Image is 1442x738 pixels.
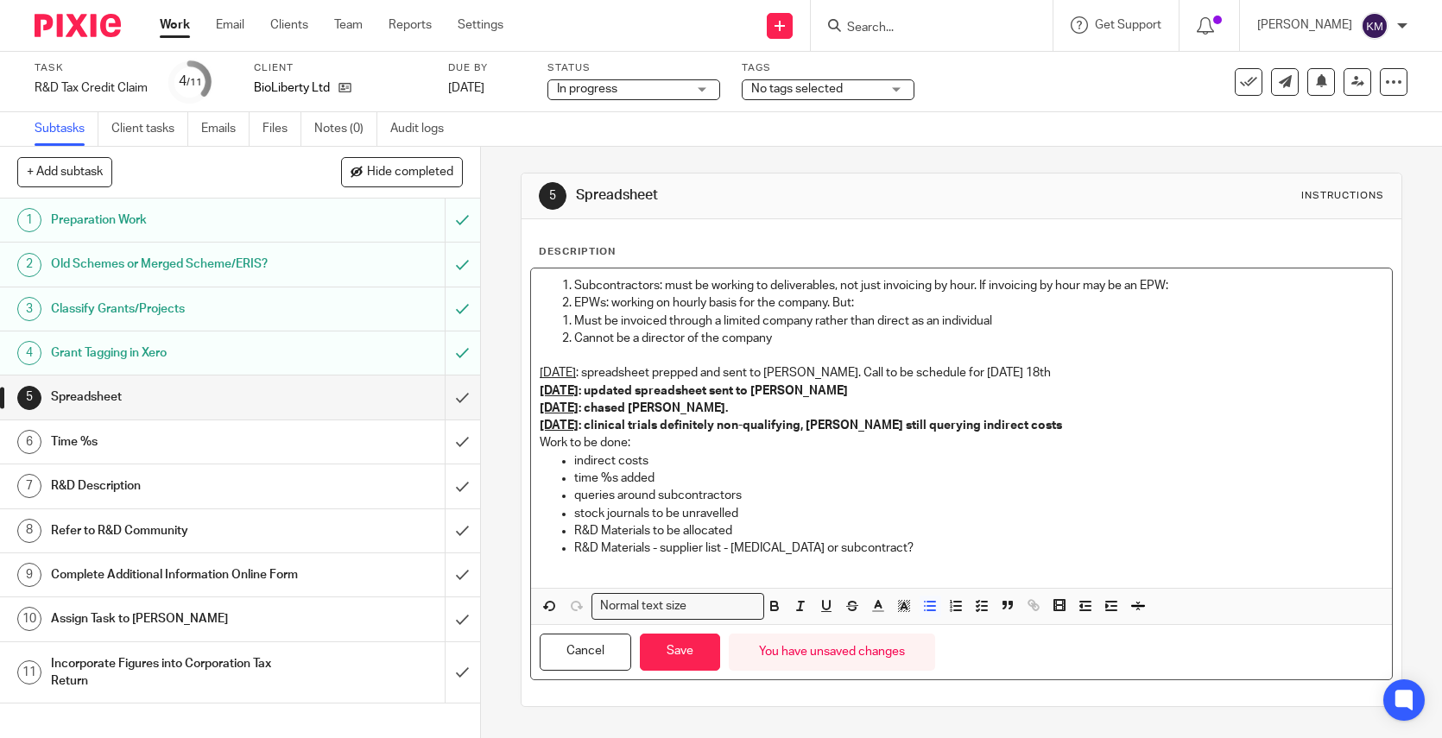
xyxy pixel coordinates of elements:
div: 7 [17,474,41,498]
p: : spreadsheet prepped and sent to [PERSON_NAME]. Call to be schedule for [DATE] 18th [540,364,1383,382]
div: 5 [539,182,566,210]
div: 5 [17,386,41,410]
p: time %s added [574,470,1383,487]
div: 1 [17,208,41,232]
u: [DATE] [540,367,576,379]
span: [DATE] [448,82,484,94]
strong: : chased [PERSON_NAME]. [540,402,728,414]
div: 2 [17,253,41,277]
u: [DATE] [540,385,579,397]
p: queries around subcontractors [574,487,1383,504]
h1: R&D Description [51,473,302,499]
button: Cancel [540,634,631,671]
p: Work to be done: [540,434,1383,451]
button: Hide completed [341,157,463,186]
p: Description [539,245,616,259]
label: Task [35,61,148,75]
a: Email [216,16,244,34]
label: Client [254,61,427,75]
a: Clients [270,16,308,34]
a: Work [160,16,190,34]
h1: Incorporate Figures into Corporation Tax Return [51,651,302,695]
span: Hide completed [367,166,453,180]
div: You have unsaved changes [729,634,935,671]
p: [PERSON_NAME] [1257,16,1352,34]
div: R&D Tax Credit Claim [35,79,148,97]
h1: Classify Grants/Projects [51,296,302,322]
div: 3 [17,297,41,321]
h1: Refer to R&D Community [51,518,302,544]
div: 8 [17,519,41,543]
input: Search [845,21,1001,36]
h1: Old Schemes or Merged Scheme/ERIS? [51,251,302,277]
div: 10 [17,607,41,631]
p: Cannot be a director of the company [574,330,1383,347]
p: Subcontractors: must be working to deliverables, not just invoicing by hour. If invoicing by hour... [574,277,1383,294]
span: In progress [557,83,617,95]
div: 6 [17,430,41,454]
span: Get Support [1095,19,1161,31]
a: Subtasks [35,112,98,146]
div: 11 [17,660,41,684]
a: Reports [389,16,432,34]
p: Must be invoiced through a limited company rather than direct as an individual [574,312,1383,330]
a: Settings [458,16,503,34]
p: EPWs: working on hourly basis for the company. But: [574,294,1383,312]
div: R&amp;D Tax Credit Claim [35,79,148,97]
div: 4 [179,72,202,91]
div: 9 [17,563,41,587]
h1: Grant Tagging in Xero [51,340,302,366]
label: Tags [742,61,914,75]
u: [DATE] [540,402,579,414]
h1: Spreadsheet [576,186,998,205]
h1: Time %s [51,429,302,455]
p: R&D Materials - supplier list - [MEDICAL_DATA] or subcontract? [574,539,1383,557]
h1: Preparation Work [51,207,302,233]
h1: Spreadsheet [51,384,302,410]
div: Instructions [1301,189,1384,203]
h1: Assign Task to [PERSON_NAME] [51,606,302,632]
strong: : updated spreadsheet sent to [PERSON_NAME] [540,385,848,397]
small: /11 [187,78,202,87]
p: stock journals to be unravelled [574,505,1383,522]
img: svg%3E [1361,12,1388,40]
input: Search for option [692,597,754,615]
a: Emails [201,112,250,146]
u: [DATE] [540,419,579,432]
a: Audit logs [390,112,457,146]
a: Team [334,16,363,34]
p: indirect costs [574,452,1383,470]
label: Due by [448,61,526,75]
strong: : clinical trials definitely non-qualifying, [PERSON_NAME] still querying indirect costs [540,419,1062,432]
img: Pixie [35,14,121,37]
div: Search for option [591,593,764,620]
label: Status [547,61,720,75]
span: No tags selected [751,83,843,95]
p: BioLiberty Ltd [254,79,330,97]
div: 4 [17,341,41,365]
button: Save [640,634,720,671]
span: Normal text size [596,597,690,615]
a: Files [262,112,301,146]
button: + Add subtask [17,157,112,186]
a: Client tasks [111,112,188,146]
a: Notes (0) [314,112,377,146]
p: R&D Materials to be allocated [574,522,1383,539]
h1: Complete Additional Information Online Form [51,562,302,588]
